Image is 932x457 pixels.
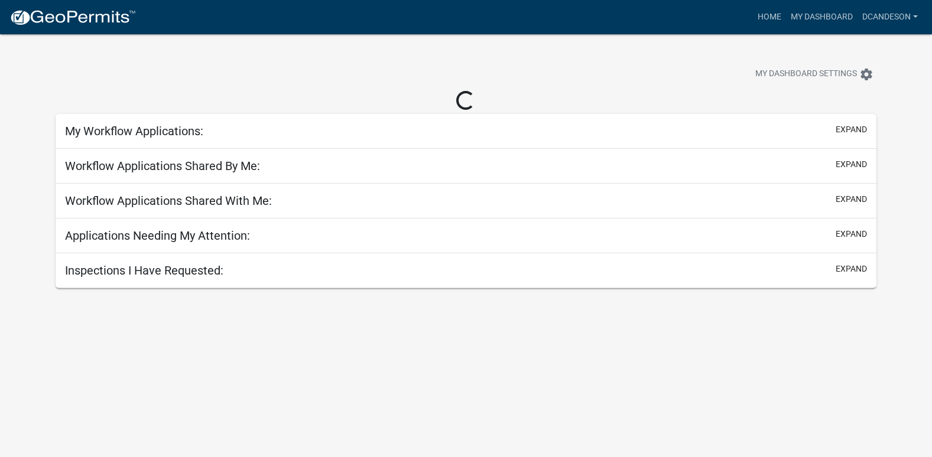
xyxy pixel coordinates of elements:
h5: Applications Needing My Attention: [65,228,250,243]
h5: My Workflow Applications: [65,124,203,138]
a: DCAndeson [858,6,923,28]
a: My Dashboard [786,6,858,28]
h5: Workflow Applications Shared With Me: [65,194,272,208]
a: Home [753,6,786,28]
button: expand [836,263,867,275]
h5: Inspections I Have Requested: [65,263,223,278]
h5: Workflow Applications Shared By Me: [65,159,260,173]
button: expand [836,193,867,205]
button: expand [836,228,867,240]
i: settings [859,67,873,81]
button: My Dashboard Settingssettings [746,63,883,86]
button: expand [836,158,867,171]
button: expand [836,123,867,136]
span: My Dashboard Settings [755,67,857,81]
